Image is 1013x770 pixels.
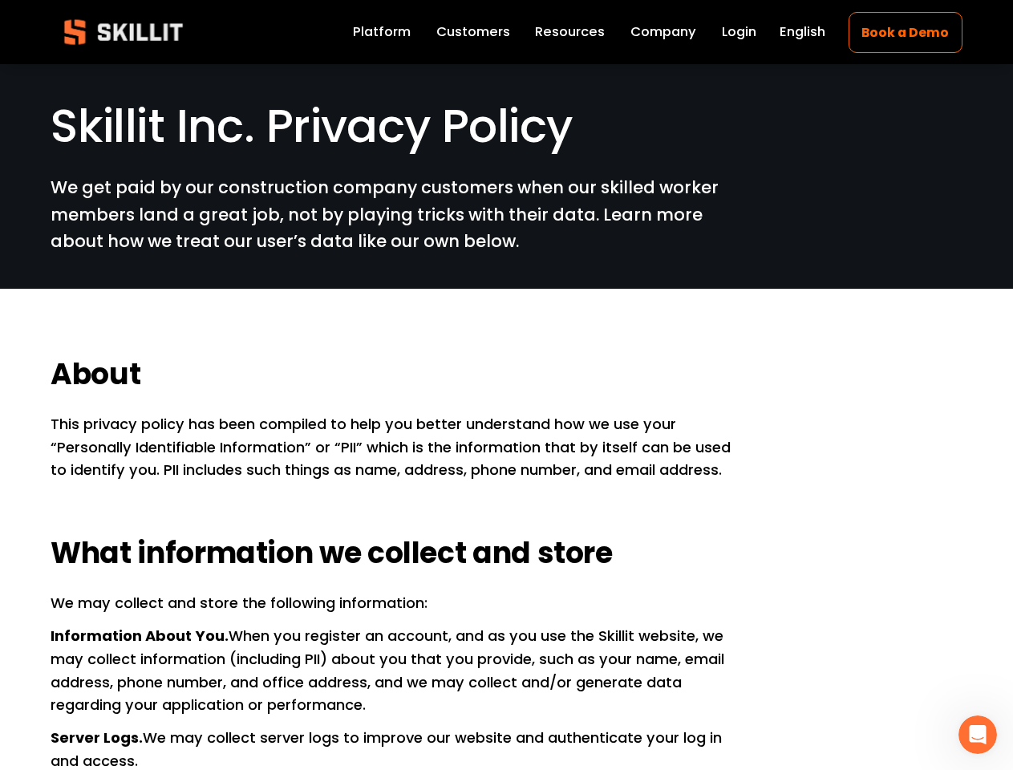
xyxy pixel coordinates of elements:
[51,626,229,646] strong: Information About You.
[722,21,756,43] a: Login
[51,8,197,56] img: Skillit
[51,626,728,715] span: When you register an account, and as you use the Skillit website, we may collect information (inc...
[780,21,825,43] div: language picker
[51,593,427,613] span: We may collect and store the following information:
[51,727,143,748] strong: Server Logs.
[353,21,411,43] a: Platform
[51,414,735,480] span: This privacy policy has been compiled to help you better understand how we use your “Personally I...
[780,22,825,43] span: English
[630,21,696,43] a: Company
[51,94,572,158] span: Skillit Inc. Privacy Policy
[436,21,510,43] a: Customers
[51,174,735,255] p: We get paid by our construction company customers when our skilled worker members land a great jo...
[958,715,997,754] iframe: Intercom live chat
[535,22,605,43] span: Resources
[51,533,613,573] strong: What information we collect and store
[51,354,140,395] strong: About
[535,21,605,43] a: folder dropdown
[849,12,962,53] a: Book a Demo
